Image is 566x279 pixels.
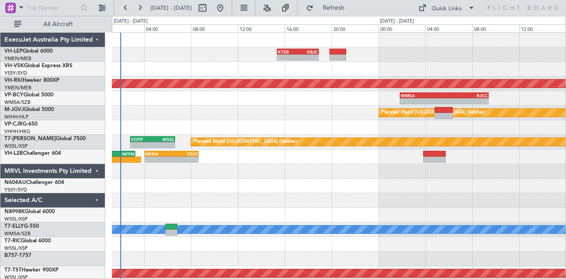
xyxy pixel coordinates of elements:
[302,1,355,15] button: Refresh
[4,92,54,98] a: VP-BCYGlobal 5000
[144,24,191,32] div: 04:00
[4,180,64,185] a: N604AUChallenger 604
[4,268,58,273] a: T7-TSTHawker 900XP
[432,4,462,13] div: Quick Links
[153,142,174,148] div: -
[131,142,153,148] div: -
[4,78,23,83] span: VH-RIU
[4,268,22,273] span: T7-TST
[4,78,59,83] a: VH-RIUHawker 800XP
[4,107,24,112] span: M-JGVJ
[4,180,26,185] span: N604AU
[381,106,485,119] div: Planned Maint [GEOGRAPHIC_DATA] (Seletar)
[145,157,172,162] div: -
[98,151,134,157] div: NFFN
[4,224,39,229] a: T7-ELLYG-550
[4,92,23,98] span: VP-BCY
[414,1,479,15] button: Quick Links
[4,63,73,69] a: VH-VSKGlobal Express XRS
[519,24,566,32] div: 12:00
[4,253,31,258] a: B757-1757
[401,99,444,104] div: -
[4,122,23,127] span: VP-CJR
[193,135,297,149] div: Planned Maint [GEOGRAPHIC_DATA] (Seletar)
[191,24,238,32] div: 08:00
[444,93,488,98] div: RJCC
[23,21,93,27] span: All Aircraft
[4,122,38,127] a: VP-CJRG-650
[379,24,425,32] div: 00:00
[4,99,31,106] a: WMSA/SZB
[401,93,444,98] div: WMSA
[238,24,285,32] div: 12:00
[444,99,488,104] div: -
[4,187,27,193] a: YSSY/SYD
[4,143,28,149] a: WSSL/XSP
[4,70,27,76] a: YSSY/SYD
[472,24,519,32] div: 08:00
[4,209,55,214] a: N8998KGlobal 6000
[4,230,31,237] a: WMSA/SZB
[278,49,298,54] div: KTEB
[4,245,28,252] a: WSSL/XSP
[4,84,31,91] a: YMEN/MEB
[172,157,198,162] div: -
[27,1,78,15] input: Trip Number
[298,55,318,60] div: -
[315,5,352,11] span: Refresh
[380,18,414,25] div: [DATE] - [DATE]
[145,151,172,157] div: NFFN
[332,24,379,32] div: 20:00
[4,128,31,135] a: VHHH/HKG
[4,49,53,54] a: VH-LEPGlobal 6000
[4,151,23,156] span: VH-L2B
[10,17,96,31] button: All Aircraft
[4,107,54,112] a: M-JGVJGlobal 5000
[4,114,29,120] a: WIHH/HLP
[4,63,24,69] span: VH-VSK
[425,24,472,32] div: 04:00
[4,224,24,229] span: T7-ELLY
[278,55,298,60] div: -
[97,24,144,32] div: 00:00
[4,238,21,244] span: T7-RIC
[150,4,192,12] span: [DATE] - [DATE]
[172,151,198,157] div: YSSY
[4,238,51,244] a: T7-RICGlobal 6000
[131,137,153,142] div: VOTP
[4,49,23,54] span: VH-LEP
[285,24,332,32] div: 16:00
[4,253,22,258] span: B757-1
[114,18,148,25] div: [DATE] - [DATE]
[4,151,61,156] a: VH-L2BChallenger 604
[4,55,31,62] a: YMEN/MEB
[4,136,56,141] span: T7-[PERSON_NAME]
[298,49,318,54] div: KBJC
[4,216,28,222] a: WSSL/XSP
[153,137,174,142] div: WSSL
[4,209,25,214] span: N8998K
[4,136,86,141] a: T7-[PERSON_NAME]Global 7500
[103,157,140,162] div: -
